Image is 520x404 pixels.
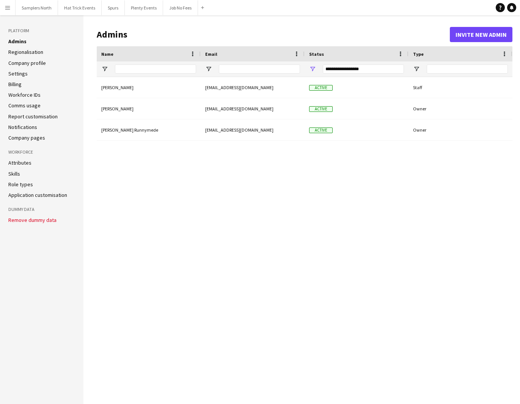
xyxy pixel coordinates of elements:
div: [EMAIL_ADDRESS][DOMAIN_NAME] [201,119,305,140]
a: Skills [8,170,20,177]
span: Name [101,51,113,57]
span: Active [309,106,333,112]
input: Type Filter Input [427,64,508,74]
div: [EMAIL_ADDRESS][DOMAIN_NAME] [201,77,305,98]
button: Invite new admin [450,27,512,42]
button: Open Filter Menu [309,66,316,72]
span: Status [309,51,324,57]
a: Billing [8,81,22,88]
a: Company profile [8,60,46,66]
button: Spurs [102,0,125,15]
button: Job No Fees [163,0,198,15]
input: Name Filter Input [115,64,196,74]
button: Open Filter Menu [413,66,420,72]
a: Role types [8,181,33,188]
a: Report customisation [8,113,58,120]
span: Active [309,127,333,133]
h3: Dummy Data [8,206,75,213]
a: Settings [8,70,28,77]
button: Remove dummy data [8,217,57,223]
div: Owner [408,119,512,140]
div: [PERSON_NAME] [97,77,201,98]
a: Application customisation [8,192,67,198]
div: [PERSON_NAME] Runnymede [97,119,201,140]
a: Company pages [8,134,45,141]
div: Staff [408,77,512,98]
span: Type [413,51,424,57]
input: Email Filter Input [219,64,300,74]
a: Comms usage [8,102,41,109]
a: Notifications [8,124,37,130]
button: Open Filter Menu [205,66,212,72]
span: Email [205,51,217,57]
button: Hat Trick Events [58,0,102,15]
div: [PERSON_NAME] [97,98,201,119]
button: Open Filter Menu [101,66,108,72]
a: Regionalisation [8,49,43,55]
a: Workforce IDs [8,91,41,98]
a: Attributes [8,159,31,166]
div: [EMAIL_ADDRESS][DOMAIN_NAME] [201,98,305,119]
button: Samplers North [16,0,58,15]
h3: Platform [8,27,75,34]
span: Active [309,85,333,91]
div: Owner [408,98,512,119]
h1: Admins [97,29,450,40]
h3: Workforce [8,149,75,156]
a: Admins [8,38,27,45]
button: Plenty Events [125,0,163,15]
